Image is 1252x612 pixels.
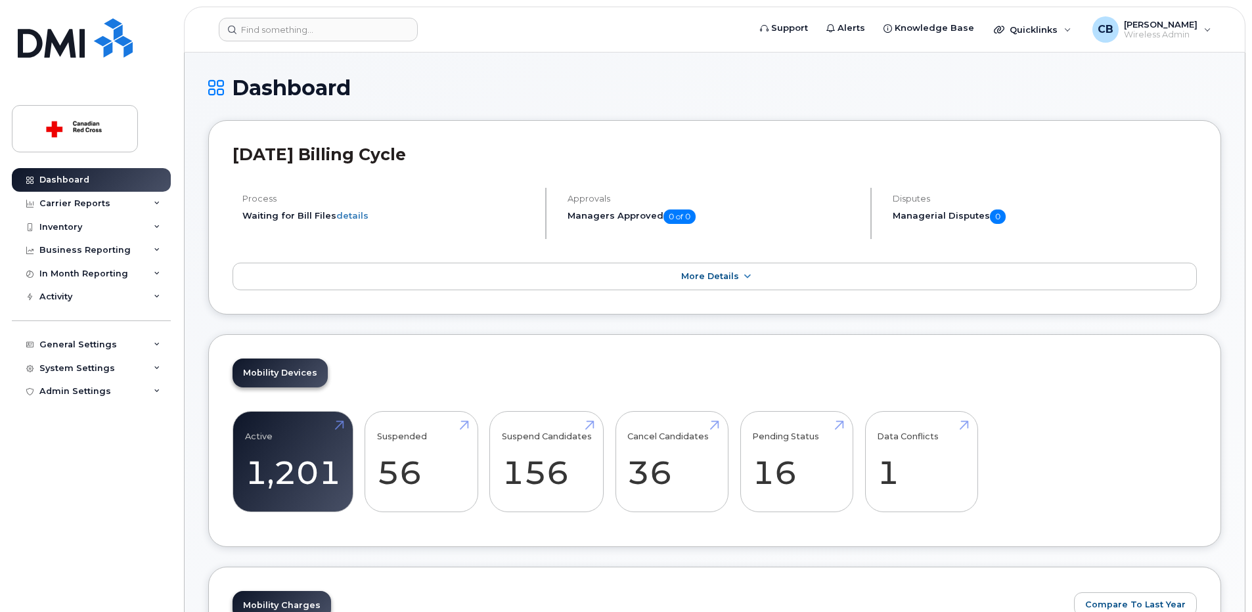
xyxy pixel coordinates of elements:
a: Mobility Devices [233,359,328,387]
a: Pending Status 16 [752,418,841,505]
h2: [DATE] Billing Cycle [233,144,1197,164]
a: Active 1,201 [245,418,341,505]
h5: Managerial Disputes [893,209,1197,224]
span: 0 of 0 [663,209,696,224]
span: 0 [990,209,1006,224]
li: Waiting for Bill Files [242,209,534,222]
a: Suspended 56 [377,418,466,505]
span: More Details [681,271,739,281]
a: details [336,210,369,221]
h4: Process [242,194,534,204]
h1: Dashboard [208,76,1221,99]
a: Suspend Candidates 156 [502,418,592,505]
h4: Approvals [568,194,859,204]
span: Compare To Last Year [1085,598,1186,611]
a: Cancel Candidates 36 [627,418,716,505]
h5: Managers Approved [568,209,859,224]
a: Data Conflicts 1 [877,418,966,505]
h4: Disputes [893,194,1197,204]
